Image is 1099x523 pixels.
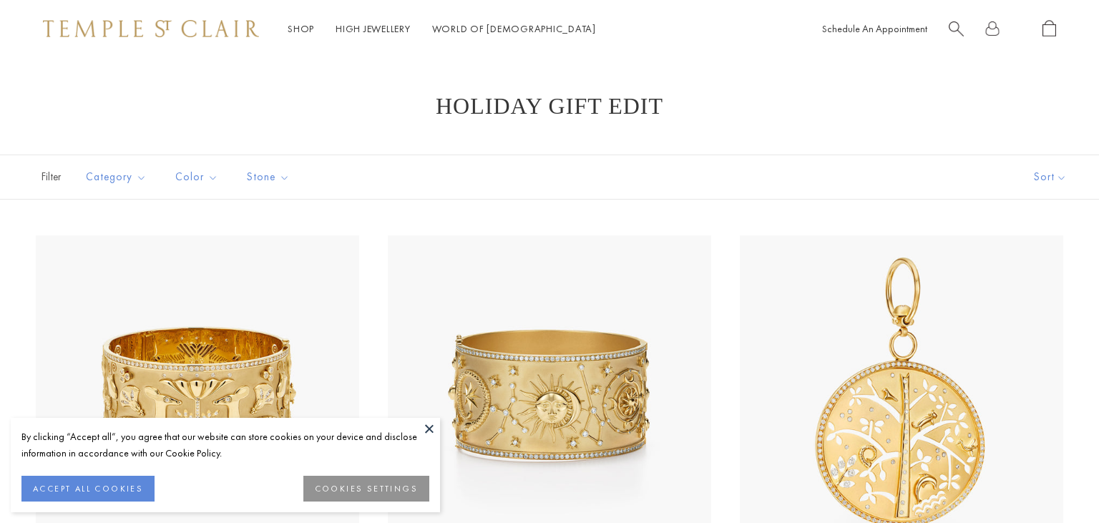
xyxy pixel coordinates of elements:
a: Open Shopping Bag [1042,20,1056,38]
a: World of [DEMOGRAPHIC_DATA]World of [DEMOGRAPHIC_DATA] [432,22,596,35]
button: Category [75,161,157,193]
span: Color [168,168,229,186]
div: By clicking “Accept all”, you agree that our website can store cookies on your device and disclos... [21,429,429,461]
a: Schedule An Appointment [822,22,927,35]
a: ShopShop [288,22,314,35]
button: ACCEPT ALL COOKIES [21,476,155,502]
nav: Main navigation [288,20,596,38]
span: Category [79,168,157,186]
a: Search [949,20,964,38]
img: Temple St. Clair [43,20,259,37]
button: COOKIES SETTINGS [303,476,429,502]
a: High JewelleryHigh Jewellery [336,22,411,35]
button: Color [165,161,229,193]
button: Show sort by [1002,155,1099,199]
button: Stone [236,161,301,193]
h1: Holiday Gift Edit [57,93,1042,119]
span: Stone [240,168,301,186]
